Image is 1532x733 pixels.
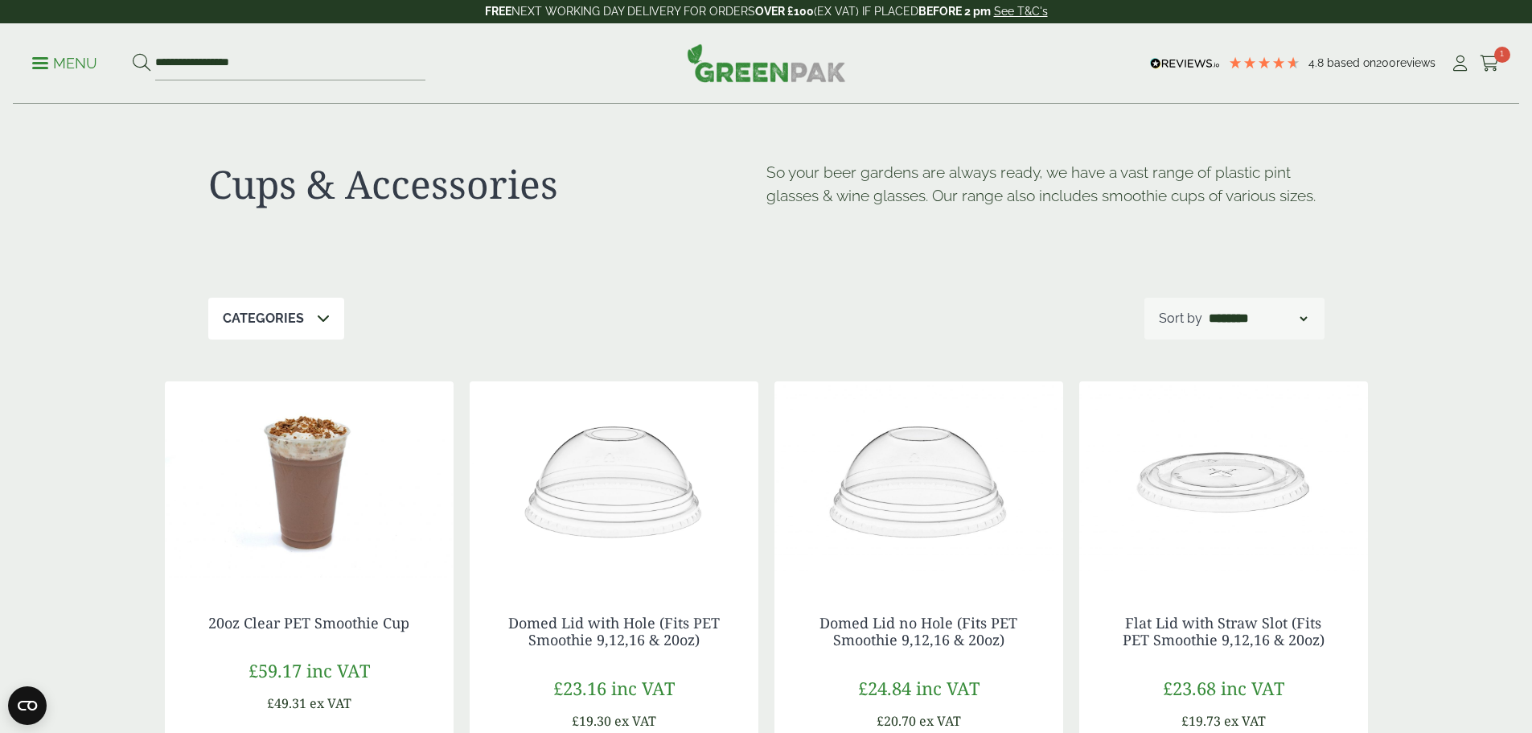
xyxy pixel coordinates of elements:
span: inc VAT [1221,676,1284,700]
a: 1 [1480,51,1500,76]
span: inc VAT [916,676,980,700]
span: 1 [1494,47,1510,63]
span: ex VAT [1224,712,1266,730]
a: Flat Lid with Straw Slot (Fits PET Smoothie 9,12,16 & 20oz) [1123,613,1325,650]
img: REVIEWS.io [1150,58,1220,69]
span: ex VAT [614,712,656,730]
a: See T&C's [994,5,1048,18]
span: inc VAT [611,676,675,700]
span: ex VAT [919,712,961,730]
span: £24.84 [858,676,911,700]
span: £49.31 [267,694,306,712]
a: Menu [32,54,97,70]
a: Domed Lid no Hole (Fits PET Smoothie 9,12,16 & 20oz) [819,613,1017,650]
span: reviews [1396,56,1435,69]
i: Cart [1480,56,1500,72]
p: Sort by [1159,309,1202,328]
span: ex VAT [310,694,351,712]
span: £19.73 [1181,712,1221,730]
span: 200 [1376,56,1396,69]
span: £23.68 [1163,676,1216,700]
p: So your beer gardens are always ready, we have a vast range of plastic pint glasses & wine glasse... [766,161,1325,208]
span: inc VAT [306,658,370,682]
button: Open CMP widget [8,686,47,725]
strong: OVER £100 [755,5,814,18]
img: Flat Lid with Straw Slot (Fits PET 9,12,16 & 20oz)-Single Sleeve-0 [1079,381,1368,583]
a: 20oz Clear PET Smoothie Cup [208,613,409,632]
span: £23.16 [553,676,606,700]
span: £19.30 [572,712,611,730]
select: Shop order [1205,309,1310,328]
div: 4.79 Stars [1228,56,1300,70]
span: £59.17 [248,658,302,682]
span: Based on [1327,56,1376,69]
i: My Account [1450,56,1470,72]
span: 4.8 [1308,56,1327,69]
img: Domed Lid no Hole (Fits PET Smoothie 9,12,16 & 20oz)-0 [774,381,1063,583]
span: £20.70 [877,712,916,730]
p: Menu [32,54,97,73]
p: Categories [223,309,304,328]
img: 20oz PET Smoothie Cup with Chocolate milkshake and cream [165,381,454,583]
strong: BEFORE 2 pm [918,5,991,18]
img: Dome-with-hold-lid [470,381,758,583]
h1: Cups & Accessories [208,161,766,208]
a: Domed Lid with Hole (Fits PET Smoothie 9,12,16 & 20oz) [508,613,720,650]
strong: FREE [485,5,511,18]
img: GreenPak Supplies [687,43,846,82]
